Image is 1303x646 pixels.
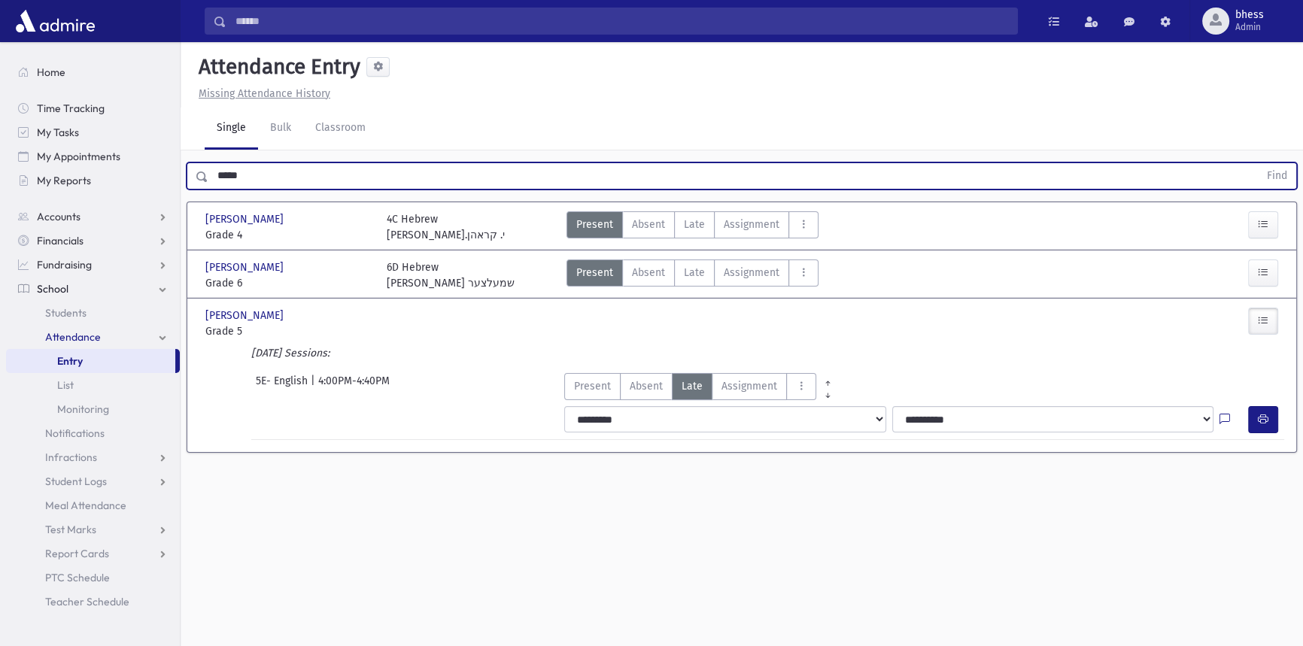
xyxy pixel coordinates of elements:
span: Late [684,265,705,281]
span: Assignment [724,217,779,232]
a: Entry [6,349,175,373]
div: 6D Hebrew [PERSON_NAME] שמעלצער [387,259,515,291]
div: AttTypes [566,259,819,291]
span: Absent [632,217,665,232]
a: Infractions [6,445,180,469]
a: Test Marks [6,517,180,541]
a: Notifications [6,421,180,445]
span: Admin [1235,21,1264,33]
span: Report Cards [45,547,109,560]
h5: Attendance Entry [193,54,360,80]
a: Time Tracking [6,96,180,120]
span: 4:00PM-4:40PM [318,373,390,400]
span: Accounts [37,210,80,223]
span: Attendance [45,330,101,344]
a: List [6,373,180,397]
a: Bulk [258,108,303,150]
span: Grade 4 [205,227,372,243]
a: PTC Schedule [6,566,180,590]
a: Teacher Schedule [6,590,180,614]
span: Students [45,306,87,320]
span: Home [37,65,65,79]
a: Single [205,108,258,150]
span: Monitoring [57,402,109,416]
span: Fundraising [37,258,92,271]
span: Meal Attendance [45,499,126,512]
a: Monitoring [6,397,180,421]
input: Search [226,8,1017,35]
span: Absent [630,378,663,394]
a: Student Logs [6,469,180,493]
a: All Later [816,385,840,397]
span: Present [574,378,611,394]
span: Time Tracking [37,102,105,115]
a: Home [6,60,180,84]
span: [PERSON_NAME] [205,308,287,323]
span: List [57,378,74,392]
span: | [311,373,318,400]
span: Infractions [45,450,97,464]
span: Student Logs [45,475,107,488]
img: AdmirePro [12,6,99,36]
span: School [37,282,68,296]
span: Present [576,265,613,281]
a: All Prior [816,373,840,385]
a: Financials [6,229,180,253]
a: School [6,277,180,301]
a: Fundraising [6,253,180,277]
span: [PERSON_NAME] [205,211,287,227]
span: PTC Schedule [45,571,110,584]
span: My Appointments [37,150,120,163]
a: My Tasks [6,120,180,144]
div: AttTypes [566,211,819,243]
span: Absent [632,265,665,281]
a: Students [6,301,180,325]
span: 5E- English [256,373,311,400]
span: Entry [57,354,83,368]
span: Test Marks [45,523,96,536]
a: Accounts [6,205,180,229]
span: Assignment [724,265,779,281]
span: Present [576,217,613,232]
a: Meal Attendance [6,493,180,517]
span: Financials [37,234,84,247]
span: Grade 6 [205,275,372,291]
button: Find [1258,163,1296,189]
span: bhess [1235,9,1264,21]
span: Notifications [45,426,105,440]
span: [PERSON_NAME] [205,259,287,275]
a: My Appointments [6,144,180,168]
span: Late [684,217,705,232]
span: Late [682,378,703,394]
span: My Reports [37,174,91,187]
span: My Tasks [37,126,79,139]
div: AttTypes [564,373,840,400]
a: Classroom [303,108,378,150]
div: 4C Hebrew [PERSON_NAME].י. קראהן [387,211,505,243]
span: Assignment [721,378,777,394]
a: Report Cards [6,541,180,566]
span: Teacher Schedule [45,595,129,608]
a: Missing Attendance History [193,87,330,100]
span: Grade 5 [205,323,372,339]
i: [DATE] Sessions: [251,347,330,359]
u: Missing Attendance History [199,87,330,100]
a: Attendance [6,325,180,349]
a: My Reports [6,168,180,193]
